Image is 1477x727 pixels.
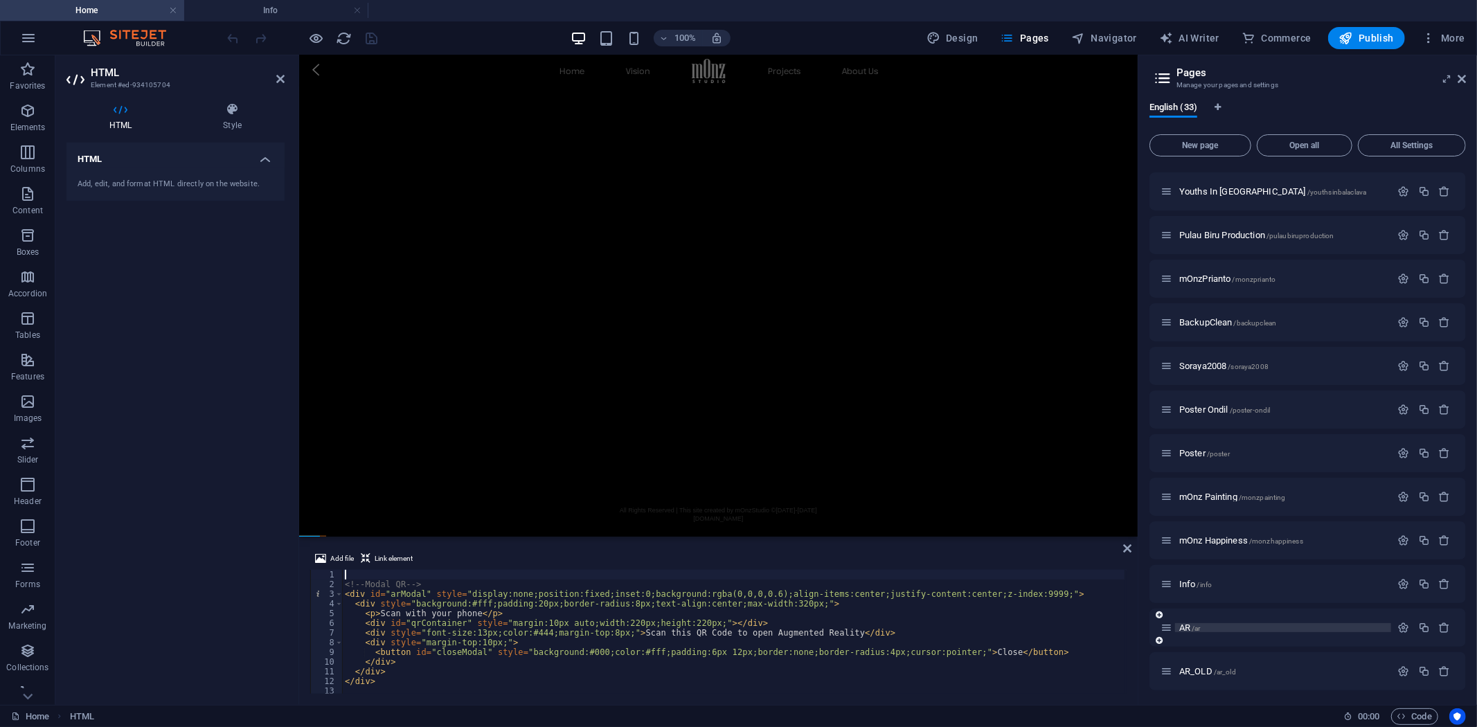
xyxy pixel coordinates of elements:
p: Content [12,205,43,216]
div: Duplicate [1418,578,1430,590]
div: Duplicate [1418,665,1430,677]
span: /backupclean [1234,319,1277,327]
span: Click to open page [1179,273,1275,284]
div: Remove [1439,622,1451,634]
span: AI Writer [1159,31,1219,45]
span: Info [1179,579,1212,589]
span: : [1368,711,1370,721]
a: Home [260,11,285,21]
div: 2 [311,580,343,589]
i: On resize automatically adjust zoom level to fit chosen device. [710,32,723,44]
div: Add, edit, and format HTML directly on the website. [78,179,274,190]
span: mOnz Happiness [1179,535,1303,546]
span: Publish [1339,31,1394,45]
div: Remove [1439,404,1451,415]
button: Pages [995,27,1055,49]
span: /poster-ondil [1230,406,1271,414]
div: Info/info [1175,580,1391,589]
div: Duplicate [1418,447,1430,459]
div: Remove [1439,447,1451,459]
button: Code [1391,708,1438,725]
h3: Element #ed-934105704 [91,79,257,91]
span: All Settings [1364,141,1460,150]
div: AR_OLD/ar_old [1175,667,1391,676]
span: /pulaubiruproduction [1266,232,1334,240]
p: Favorites [10,80,45,91]
button: More [1416,27,1471,49]
span: /monzprianto [1233,276,1276,283]
div: 12 [311,676,343,686]
span: Click to open page [1179,666,1236,676]
i: Reload page [337,30,352,46]
span: New page [1156,141,1245,150]
span: 00 00 [1358,708,1379,725]
div: 6 [311,618,343,628]
button: Publish [1328,27,1405,49]
div: Settings [1398,273,1410,285]
span: Add file [330,550,354,567]
button: New page [1149,134,1251,156]
div: Remove [1439,360,1451,372]
div: Settings [1398,578,1410,590]
p: Columns [10,163,45,174]
span: Navigator [1071,31,1137,45]
button: 100% [654,30,703,46]
h4: HTML [66,102,180,132]
div: Settings [1398,665,1410,677]
button: Commerce [1236,27,1317,49]
button: Navigator [1066,27,1143,49]
nav: breadcrumb [70,708,94,725]
div: Settings [1398,535,1410,546]
span: Click to open page [1179,361,1269,371]
div: Duplicate [1418,404,1430,415]
div: mOnz Happiness/monzhappiness [1175,536,1391,545]
div: Poster Ondil/poster-ondil [1175,405,1391,414]
div: Design (Ctrl+Alt+Y) [921,27,984,49]
div: Remove [1439,535,1451,546]
div: Duplicate [1418,360,1430,372]
h2: Pages [1176,66,1466,79]
a: Click to cancel selection. Double-click to open Pages [11,708,49,725]
div: Duplicate [1418,622,1430,634]
button: reload [336,30,352,46]
span: /ar [1192,625,1200,632]
div: Duplicate [1418,186,1430,197]
span: AR [1179,622,1201,633]
p: Header [14,496,42,507]
button: Design [921,27,984,49]
button: Add file [313,550,356,567]
span: /monzpainting [1239,494,1286,501]
p: Images [14,413,42,424]
div: Settings [1398,316,1410,328]
p: Elements [10,122,46,133]
p: Accordion [8,288,47,299]
div: 3 [311,589,343,599]
div: BackupClean/backupclean [1175,318,1391,327]
span: Click to open page [1179,404,1270,415]
div: Poster/poster [1175,449,1391,458]
button: Usercentrics [1449,708,1466,725]
div: 1 [311,570,343,580]
p: Forms [15,579,40,590]
span: English (33) [1149,99,1197,118]
img: Editor Logo [80,30,183,46]
div: Soraya2008/soraya2008 [1175,361,1391,370]
div: Pulau Biru Production/pulaubiruproduction [1175,231,1391,240]
p: Slider [17,454,39,465]
p: Tables [15,330,40,341]
span: /monzhappiness [1249,537,1303,545]
h3: Manage your pages and settings [1176,79,1438,91]
img: mOnzStudio-95Bwy9uhb9P2sEyRJBKsOA.svg [393,3,427,27]
span: /ar_old [1214,668,1236,676]
div: Settings [1398,186,1410,197]
div: Duplicate [1418,229,1430,241]
div: Duplicate [1418,535,1430,546]
div: 11 [311,667,343,676]
a: Vision [327,11,351,21]
span: Pages [1001,31,1049,45]
a: [DOMAIN_NAME] [394,460,444,467]
div: Language Tabs [1149,102,1466,129]
div: Remove [1439,665,1451,677]
div: Remove [1439,273,1451,285]
div: Remove [1439,578,1451,590]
